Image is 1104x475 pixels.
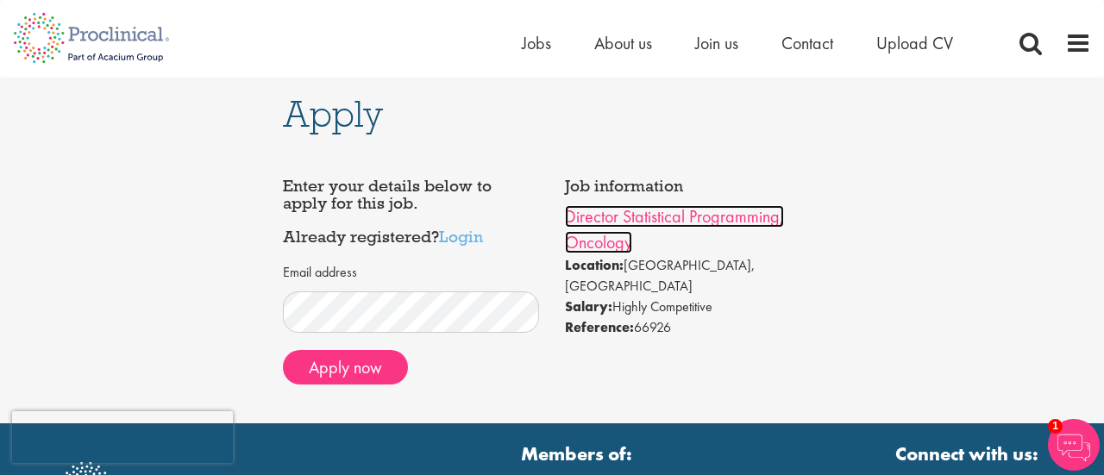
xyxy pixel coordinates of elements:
strong: Reference: [565,318,634,336]
span: 1 [1048,419,1063,434]
a: Login [439,226,483,247]
a: Contact [781,32,833,54]
li: 66926 [565,317,822,338]
a: Director Statistical Programming, Oncology [565,205,784,253]
strong: Salary: [565,297,612,316]
h4: Job information [565,178,822,195]
a: Join us [695,32,738,54]
li: Highly Competitive [565,297,822,317]
h4: Enter your details below to apply for this job. Already registered? [283,178,540,246]
a: Jobs [522,32,551,54]
li: [GEOGRAPHIC_DATA], [GEOGRAPHIC_DATA] [565,255,822,297]
button: Apply now [283,350,408,384]
a: About us [594,32,652,54]
span: Apply [283,91,383,137]
a: Upload CV [876,32,953,54]
img: Chatbot [1048,419,1100,471]
strong: Location: [565,256,624,274]
label: Email address [283,263,357,283]
strong: Members of: [320,441,833,467]
iframe: reCAPTCHA [12,411,233,463]
strong: Connect with us: [895,441,1042,467]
